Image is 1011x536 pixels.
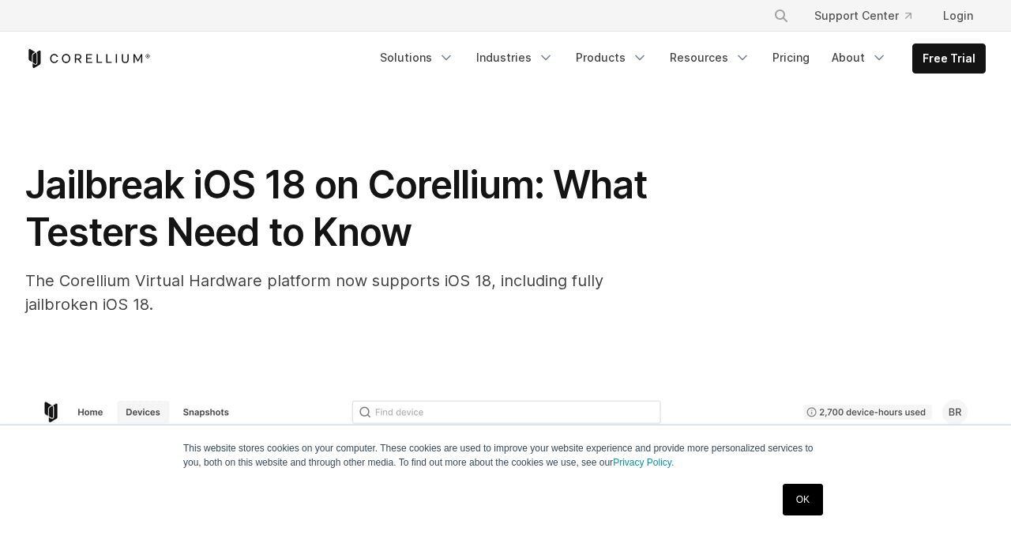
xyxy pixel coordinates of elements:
a: Support Center [802,2,924,30]
a: Privacy Policy. [613,457,674,468]
button: Search [767,2,795,30]
a: Corellium Home [25,49,151,68]
a: Products [566,43,657,72]
a: Free Trial [913,44,985,73]
p: This website stores cookies on your computer. These cookies are used to improve your website expe... [183,441,828,470]
span: The Corellium Virtual Hardware platform now supports iOS 18, including fully jailbroken iOS 18. [25,271,603,314]
a: About [822,43,896,72]
div: Navigation Menu [370,43,986,74]
a: Pricing [763,43,819,72]
div: Navigation Menu [754,2,986,30]
a: Resources [660,43,760,72]
span: Jailbreak iOS 18 on Corellium: What Testers Need to Know [25,161,647,255]
a: Industries [467,43,563,72]
a: Login [930,2,986,30]
a: Solutions [370,43,464,72]
a: OK [783,484,823,515]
